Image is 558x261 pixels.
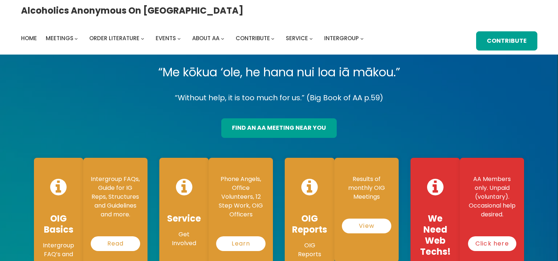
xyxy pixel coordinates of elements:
[192,33,219,43] a: About AA
[156,34,176,42] span: Events
[221,118,337,138] a: find an aa meeting near you
[292,241,327,259] p: OIG Reports
[21,34,37,42] span: Home
[418,213,453,257] h4: We Need Web Techs!
[167,230,201,248] p: Get Involved
[21,3,243,18] a: Alcoholics Anonymous on [GEOGRAPHIC_DATA]
[236,34,270,42] span: Contribute
[177,37,181,40] button: Events submenu
[271,37,274,40] button: Contribute submenu
[141,37,144,40] button: Order Literature submenu
[46,33,73,43] a: Meetings
[216,175,266,219] p: Phone Angels, Office Volunteers, 12 Step Work, OIG Officers
[309,37,313,40] button: Service submenu
[28,91,530,104] p: “Without help, it is too much for us.” (Big Book of AA p.59)
[324,34,359,42] span: Intergroup
[41,213,76,235] h4: OIG Basics
[468,236,516,251] a: Click here
[156,33,176,43] a: Events
[342,219,391,233] a: View Reports
[342,175,391,201] p: Results of monthly OIG Meetings
[91,175,140,219] p: Intergroup FAQs, Guide for IG Reps, Structures and Guidelines and more.
[286,33,308,43] a: Service
[360,37,364,40] button: Intergroup submenu
[476,31,537,51] a: Contribute
[21,33,37,43] a: Home
[292,213,327,235] h4: OIG Reports
[21,33,366,43] nav: Intergroup
[167,213,201,224] h4: Service
[236,33,270,43] a: Contribute
[192,34,219,42] span: About AA
[46,34,73,42] span: Meetings
[91,236,140,251] a: Read More…
[467,175,517,219] p: AA Members only. Unpaid (voluntary). Occasional help desired.
[74,37,78,40] button: Meetings submenu
[286,34,308,42] span: Service
[89,34,139,42] span: Order Literature
[221,37,224,40] button: About AA submenu
[324,33,359,43] a: Intergroup
[216,236,266,251] a: Learn More…
[28,62,530,83] p: “Me kōkua ‘ole, he hana nui loa iā mākou.”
